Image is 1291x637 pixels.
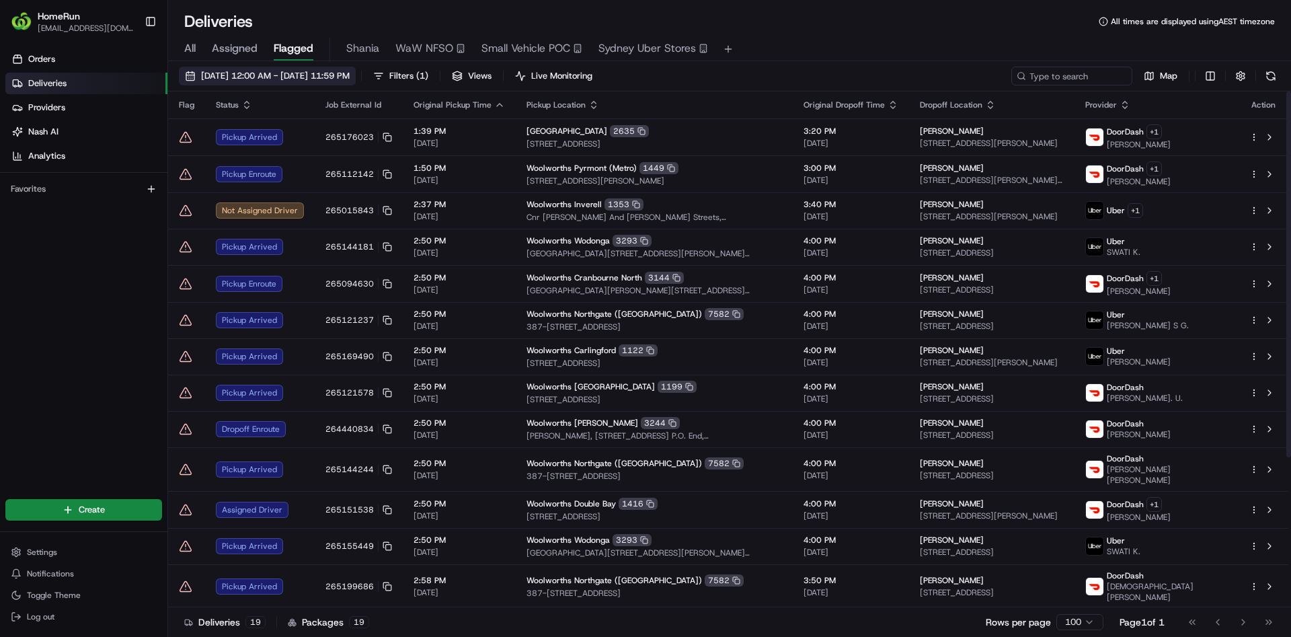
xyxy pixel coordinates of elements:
span: 4:00 PM [804,458,898,469]
span: [STREET_ADDRESS] [920,321,1064,332]
span: [DATE] [804,248,898,258]
span: Woolworths [GEOGRAPHIC_DATA] [526,381,655,392]
img: uber-new-logo.jpeg [1086,238,1103,256]
div: Page 1 of 1 [1120,615,1165,629]
div: 19 [245,616,266,628]
span: Uber [1107,309,1125,320]
span: All [184,40,196,57]
span: [DATE] [804,175,898,186]
span: [DATE] [414,175,505,186]
img: uber-new-logo.jpeg [1086,202,1103,219]
span: [DATE] [804,470,898,481]
span: Woolworths Northgate ([GEOGRAPHIC_DATA]) [526,575,702,586]
div: Deliveries [184,615,266,629]
span: 1:39 PM [414,126,505,137]
span: 2:50 PM [414,498,505,509]
span: Woolworths Wodonga [526,235,610,246]
div: 1416 [619,498,658,510]
a: Providers [5,97,167,118]
span: 1:50 PM [414,163,505,174]
span: [DATE] [804,394,898,404]
span: All times are displayed using AEST timezone [1111,16,1275,27]
span: [PERSON_NAME] [920,163,984,174]
span: Woolworths Pyrmont (Metro) [526,163,637,174]
img: doordash_logo_v2.png [1086,128,1103,146]
span: HomeRun [38,9,80,23]
img: doordash_logo_v2.png [1086,461,1103,478]
span: [PERSON_NAME] [1107,176,1171,187]
img: uber-new-logo.jpeg [1086,348,1103,365]
span: 265121578 [325,387,374,398]
span: [STREET_ADDRESS] [920,470,1064,481]
span: Deliveries [28,77,67,89]
span: Analytics [28,150,65,162]
span: ( 1 ) [416,70,428,82]
button: +1 [1146,271,1162,286]
button: Filters(1) [367,67,434,85]
span: [STREET_ADDRESS][PERSON_NAME] [526,176,782,186]
img: doordash_logo_v2.png [1086,165,1103,183]
span: [STREET_ADDRESS][PERSON_NAME] [920,211,1064,222]
span: Woolworths Northgate ([GEOGRAPHIC_DATA]) [526,309,702,320]
span: Views [468,70,492,82]
span: [PERSON_NAME] [920,418,984,428]
button: 265176023 [325,132,392,143]
span: Toggle Theme [27,590,81,601]
span: Woolworths Wodonga [526,535,610,546]
span: [DATE] [414,357,505,368]
button: Create [5,499,162,521]
span: Original Pickup Time [414,100,492,110]
span: Original Dropoff Time [804,100,885,110]
span: 265144244 [325,464,374,475]
span: [DATE] [414,285,505,295]
span: [PERSON_NAME] [920,458,984,469]
span: [PERSON_NAME] [1107,429,1171,440]
span: [PERSON_NAME] [920,575,984,586]
span: 387-[STREET_ADDRESS] [526,588,782,599]
div: 3244 [641,417,680,429]
span: 2:58 PM [414,575,505,586]
button: 265121237 [325,315,392,326]
span: [DATE] [804,511,898,521]
span: 4:00 PM [804,345,898,356]
span: [PERSON_NAME] [920,381,984,392]
button: 265015843 [325,205,392,216]
img: doordash_logo_v2.png [1086,420,1103,438]
div: 1353 [604,198,643,211]
button: Log out [5,607,162,626]
img: uber-new-logo.jpeg [1086,311,1103,329]
span: Provider [1085,100,1117,110]
span: Status [216,100,239,110]
span: [PERSON_NAME] [1107,512,1171,523]
span: 4:00 PM [804,535,898,546]
span: [PERSON_NAME] S G. [1107,320,1189,331]
span: 265151538 [325,504,374,515]
span: Log out [27,611,54,622]
span: Create [79,504,105,516]
span: Woolworths Double Bay [526,498,616,509]
div: 1122 [619,344,658,357]
button: Live Monitoring [509,67,598,85]
span: 265155449 [325,541,374,552]
button: +1 [1146,161,1162,176]
span: [PERSON_NAME] [920,535,984,546]
button: 265144181 [325,241,392,252]
span: [STREET_ADDRESS] [526,358,782,369]
span: 265015843 [325,205,374,216]
span: 2:50 PM [414,235,505,246]
span: DoorDash [1107,163,1144,174]
button: 265169490 [325,351,392,362]
button: 265094630 [325,278,392,289]
span: 4:00 PM [804,381,898,392]
span: DoorDash [1107,453,1144,464]
span: Sydney Uber Stores [598,40,696,57]
button: Map [1138,67,1183,85]
span: 4:00 PM [804,272,898,283]
span: [PERSON_NAME] [920,498,984,509]
span: Dropoff Location [920,100,982,110]
button: 265121578 [325,387,392,398]
span: [STREET_ADDRESS] [920,394,1064,404]
button: +1 [1128,203,1143,218]
span: Woolworths Northgate ([GEOGRAPHIC_DATA]) [526,458,702,469]
span: Pickup Location [526,100,586,110]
